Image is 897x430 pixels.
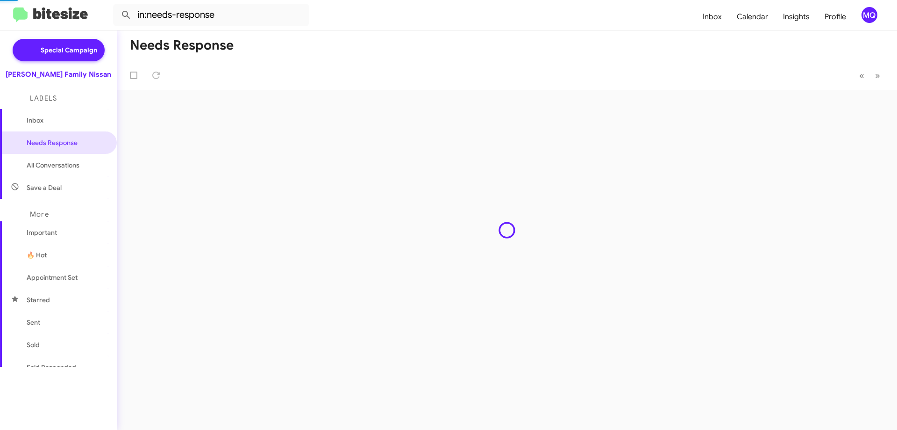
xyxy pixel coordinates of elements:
[6,70,111,79] div: [PERSON_NAME] Family Nissan
[817,3,854,30] a: Profile
[130,38,234,53] h1: Needs Response
[861,7,877,23] div: MQ
[869,66,886,85] button: Next
[695,3,729,30] a: Inbox
[776,3,817,30] a: Insights
[13,39,105,61] a: Special Campaign
[27,273,78,282] span: Appointment Set
[729,3,776,30] a: Calendar
[27,138,106,147] span: Needs Response
[113,4,309,26] input: Search
[27,250,47,260] span: 🔥 Hot
[27,228,106,237] span: Important
[854,66,886,85] nav: Page navigation example
[875,70,880,81] span: »
[30,210,49,219] span: More
[30,94,57,102] span: Labels
[41,45,97,55] span: Special Campaign
[27,318,40,327] span: Sent
[27,183,62,192] span: Save a Deal
[27,340,40,350] span: Sold
[27,116,106,125] span: Inbox
[27,363,76,372] span: Sold Responded
[27,160,79,170] span: All Conversations
[854,66,870,85] button: Previous
[859,70,864,81] span: «
[854,7,887,23] button: MQ
[27,295,50,305] span: Starred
